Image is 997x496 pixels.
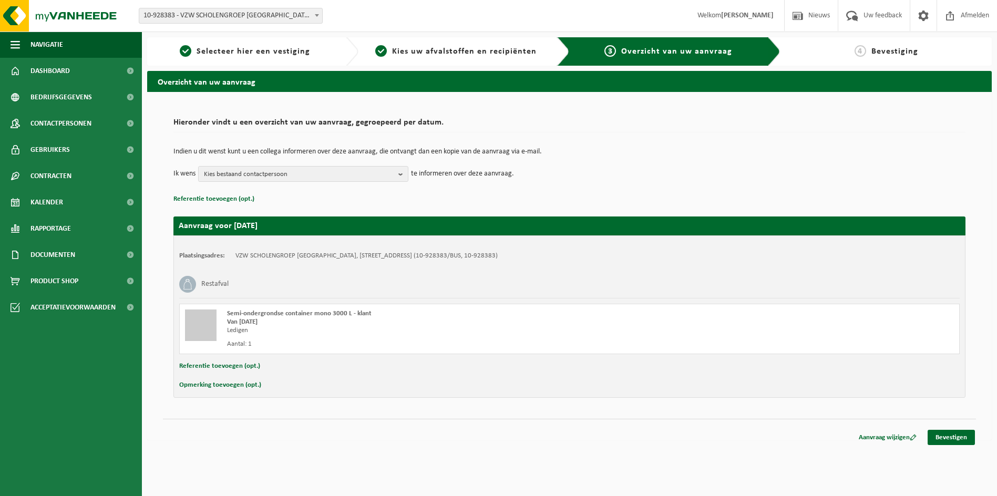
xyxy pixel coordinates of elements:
[364,45,549,58] a: 2Kies uw afvalstoffen en recipiënten
[227,340,612,348] div: Aantal: 1
[147,71,992,91] h2: Overzicht van uw aanvraag
[173,148,965,156] p: Indien u dit wenst kunt u een collega informeren over deze aanvraag, die ontvangt dan een kopie v...
[179,252,225,259] strong: Plaatsingsadres:
[928,430,975,445] a: Bevestigen
[30,84,92,110] span: Bedrijfsgegevens
[392,47,537,56] span: Kies uw afvalstoffen en recipiënten
[871,47,918,56] span: Bevestiging
[197,47,310,56] span: Selecteer hier een vestiging
[855,45,866,57] span: 4
[30,32,63,58] span: Navigatie
[30,137,70,163] span: Gebruikers
[227,310,372,317] span: Semi-ondergrondse container mono 3000 L - klant
[30,110,91,137] span: Contactpersonen
[30,163,71,189] span: Contracten
[30,242,75,268] span: Documenten
[30,215,71,242] span: Rapportage
[201,276,229,293] h3: Restafval
[30,294,116,321] span: Acceptatievoorwaarden
[173,166,196,182] p: Ik wens
[30,189,63,215] span: Kalender
[173,192,254,206] button: Referentie toevoegen (opt.)
[179,222,258,230] strong: Aanvraag voor [DATE]
[152,45,337,58] a: 1Selecteer hier een vestiging
[180,45,191,57] span: 1
[198,166,408,182] button: Kies bestaand contactpersoon
[139,8,322,23] span: 10-928383 - VZW SCHOLENGROEP SINT-MICHIEL - CAMPUS BARNUM - ROESELARE
[179,359,260,373] button: Referentie toevoegen (opt.)
[30,58,70,84] span: Dashboard
[235,252,498,260] td: VZW SCHOLENGROEP [GEOGRAPHIC_DATA], [STREET_ADDRESS] (10-928383/BUS, 10-928383)
[204,167,394,182] span: Kies bestaand contactpersoon
[621,47,732,56] span: Overzicht van uw aanvraag
[179,378,261,392] button: Opmerking toevoegen (opt.)
[173,118,965,132] h2: Hieronder vindt u een overzicht van uw aanvraag, gegroepeerd per datum.
[851,430,924,445] a: Aanvraag wijzigen
[227,318,258,325] strong: Van [DATE]
[721,12,774,19] strong: [PERSON_NAME]
[139,8,323,24] span: 10-928383 - VZW SCHOLENGROEP SINT-MICHIEL - CAMPUS BARNUM - ROESELARE
[375,45,387,57] span: 2
[411,166,514,182] p: te informeren over deze aanvraag.
[227,326,612,335] div: Ledigen
[30,268,78,294] span: Product Shop
[604,45,616,57] span: 3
